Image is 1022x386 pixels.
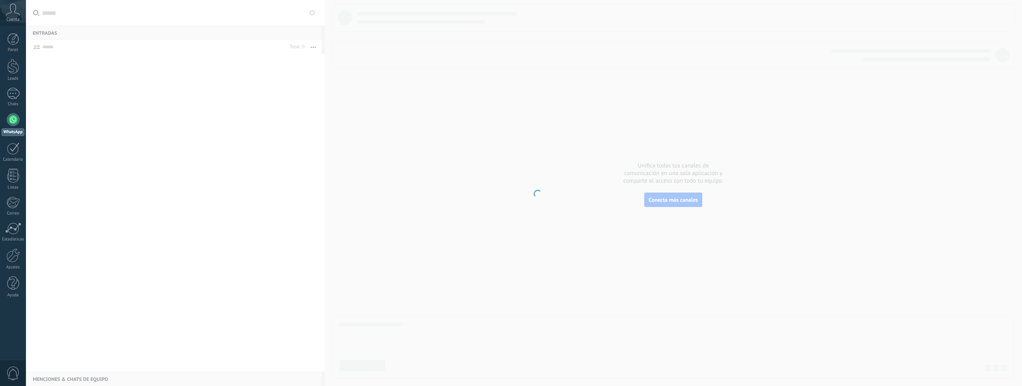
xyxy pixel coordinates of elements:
[2,76,25,81] div: Leads
[2,211,25,216] div: Correo
[2,265,25,270] div: Ajustes
[2,237,25,242] div: Estadísticas
[2,157,25,162] div: Calendario
[2,128,24,136] div: WhatsApp
[2,293,25,298] div: Ayuda
[6,17,20,22] span: Cuenta
[2,185,25,190] div: Listas
[2,102,25,107] div: Chats
[2,47,25,53] div: Panel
